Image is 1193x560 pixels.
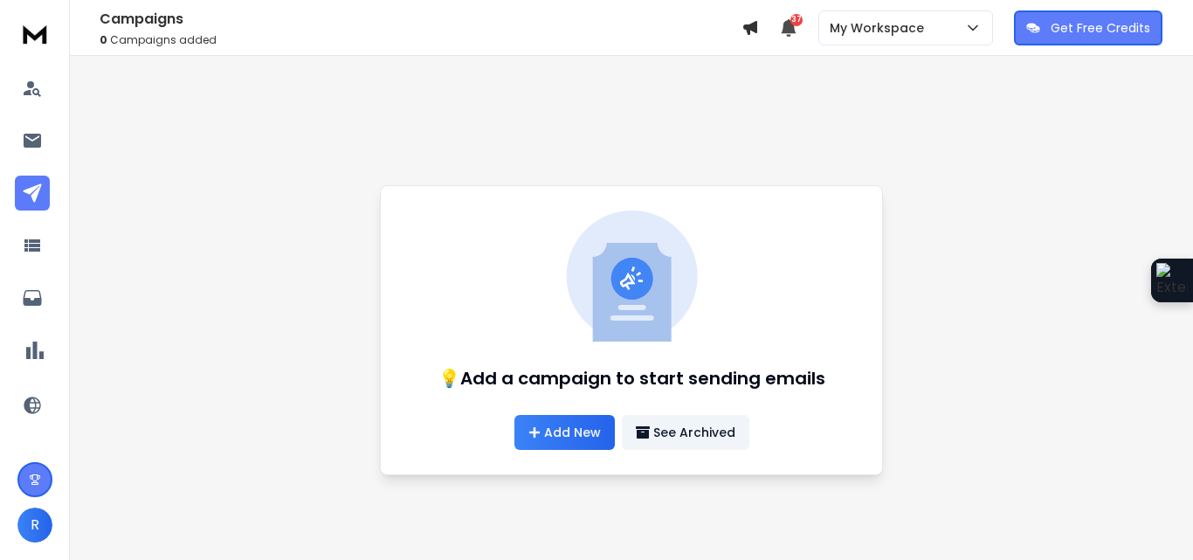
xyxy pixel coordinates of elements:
[438,366,825,391] h1: 💡Add a campaign to start sending emails
[790,14,803,26] span: 37
[1156,263,1188,298] img: Extension Icon
[17,17,52,50] img: logo
[100,33,741,47] p: Campaigns added
[1051,19,1150,37] p: Get Free Credits
[17,508,52,543] button: R
[1014,10,1162,45] button: Get Free Credits
[514,415,615,450] a: Add New
[100,32,107,47] span: 0
[622,415,749,450] button: See Archived
[830,19,931,37] p: My Workspace
[100,9,741,30] h1: Campaigns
